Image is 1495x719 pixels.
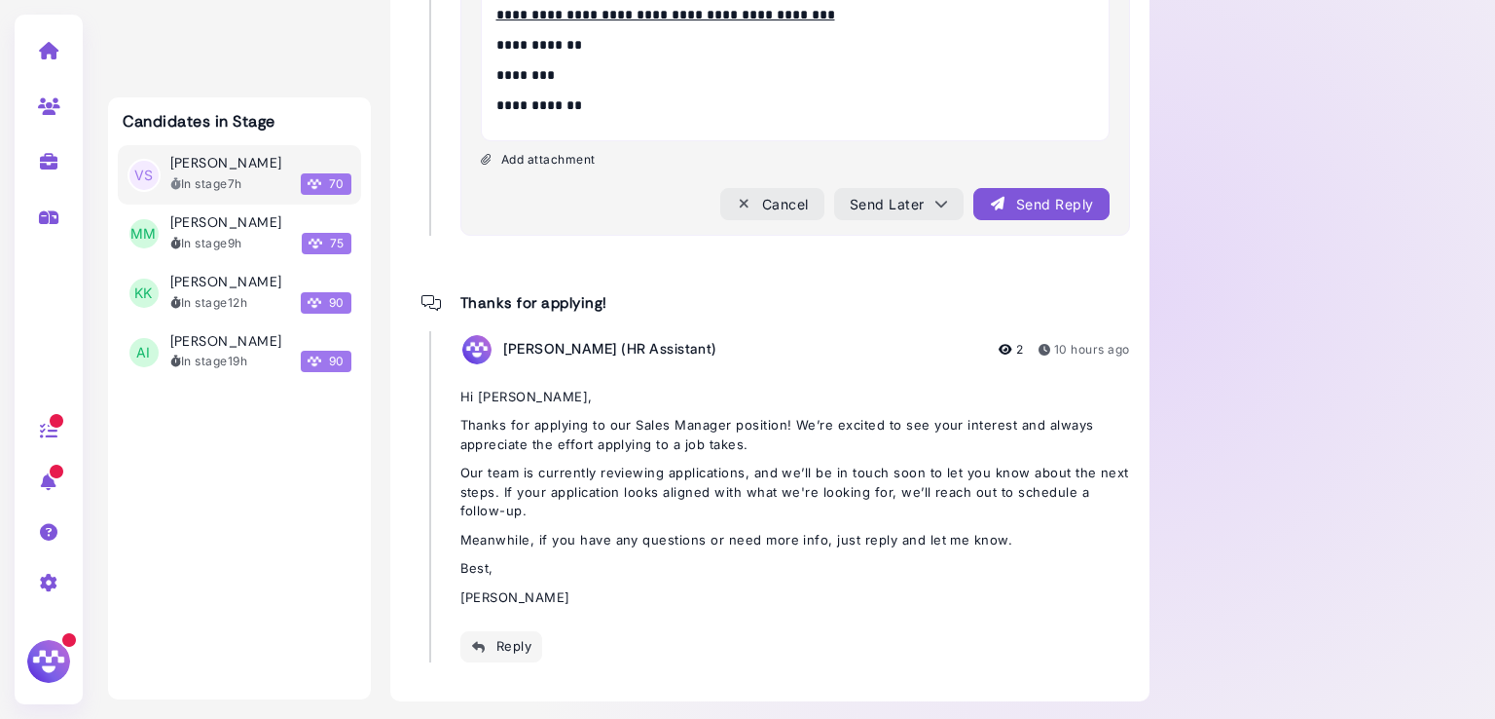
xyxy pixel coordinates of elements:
div: Cancel [736,194,809,214]
div: Send Reply [989,194,1093,214]
img: Megan [24,637,73,686]
time: 2025-08-26T12:24:54.162Z [228,176,242,191]
time: Aug 26, 2025 [1054,342,1130,357]
button: Reply [460,631,543,662]
div: In stage [170,235,242,252]
span: VS [129,161,159,190]
img: Megan Score [308,296,321,310]
h3: [PERSON_NAME] [170,155,282,171]
span: 70 [301,173,351,195]
span: MM [129,219,159,248]
h3: [PERSON_NAME] [170,274,282,290]
div: In stage [170,175,242,193]
span: KK [129,279,159,308]
span: 90 [301,351,351,372]
img: Megan Score [308,177,321,191]
div: Send Later [850,194,948,214]
time: 2025-08-26T09:50:40.867Z [228,236,242,250]
div: In stage [170,353,248,370]
div: [PERSON_NAME] (HR Assistant) [503,331,717,368]
button: Send Later [834,188,964,220]
p: Hi [PERSON_NAME], [460,388,1130,407]
img: Megan Score [309,237,322,250]
span: Thanks for applying! [460,294,607,312]
div: Add attachment [481,151,1110,169]
img: Megan Score [308,355,321,368]
button: Cancel [720,188,824,220]
div: In stage [170,294,248,312]
div: 2 [999,341,1023,359]
button: Send Reply [973,188,1109,220]
p: Thanks for applying to our Sales Manager position! We’re excited to see your interest and always ... [460,416,1130,454]
h3: [PERSON_NAME] [170,214,282,231]
h3: Candidates in Stage [123,112,275,131]
time: 2025-08-25T23:55:05.615Z [228,354,247,368]
h3: [PERSON_NAME] [170,333,282,350]
p: Our team is currently reviewing applications, and we’ll be in touch soon to let you know about th... [460,464,1130,521]
div: Reply [471,637,532,658]
p: Meanwhile, if you have any questions or need more info, just reply and let me know. [460,531,1130,550]
span: AI [129,338,159,367]
span: 75 [302,233,351,254]
span: 90 [301,292,351,314]
p: [PERSON_NAME] [460,588,1130,608]
time: 2025-08-26T06:43:12.428Z [228,295,247,310]
p: Best, [460,559,1130,579]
